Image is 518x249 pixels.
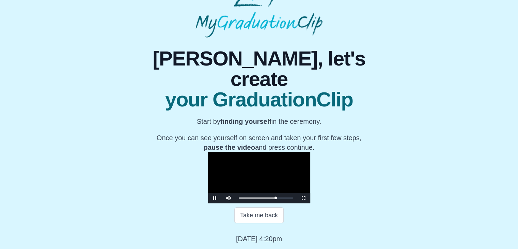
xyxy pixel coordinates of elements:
[222,193,235,203] button: Mute
[208,152,310,203] div: Video Player
[239,197,293,199] div: Progress Bar
[129,117,389,126] p: Start by in the ceremony.
[220,118,271,125] b: finding yourself
[236,234,282,244] p: [DATE] 4:20pm
[129,89,389,110] span: your GraduationClip
[129,48,389,89] span: [PERSON_NAME], let's create
[129,133,389,152] p: Once you can see yourself on screen and taken your first few steps, and press continue.
[234,207,284,223] button: Take me back
[208,193,222,203] button: Pause
[204,144,255,151] b: pause the video
[297,193,310,203] button: Fullscreen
